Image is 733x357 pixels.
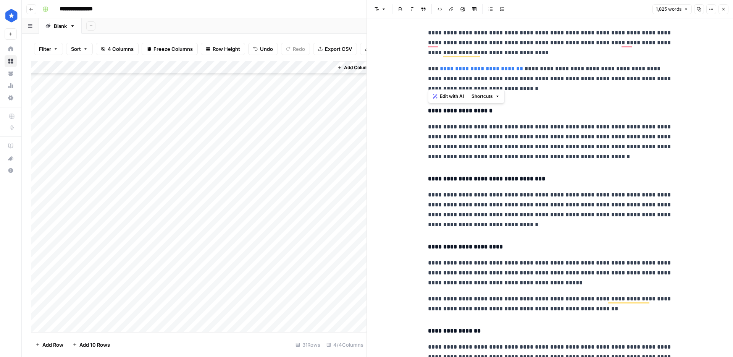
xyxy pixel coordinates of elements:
[31,339,68,351] button: Add Row
[68,339,115,351] button: Add 10 Rows
[440,93,464,100] span: Edit with AI
[323,339,366,351] div: 4/4 Columns
[471,93,493,100] span: Shortcuts
[5,153,16,164] div: What's new?
[96,43,139,55] button: 4 Columns
[5,55,17,67] a: Browse
[54,22,67,30] div: Blank
[5,152,17,164] button: What's new?
[39,45,51,53] span: Filter
[201,43,245,55] button: Row Height
[656,6,681,13] span: 1,825 words
[5,6,17,25] button: Workspace: ConsumerAffairs
[313,43,357,55] button: Export CSV
[153,45,193,53] span: Freeze Columns
[652,4,692,14] button: 1,825 words
[5,67,17,80] a: Your Data
[260,45,273,53] span: Undo
[334,63,374,73] button: Add Column
[5,92,17,104] a: Settings
[468,91,503,101] button: Shortcuts
[248,43,278,55] button: Undo
[5,80,17,92] a: Usage
[293,45,305,53] span: Redo
[66,43,93,55] button: Sort
[5,9,18,23] img: ConsumerAffairs Logo
[5,140,17,152] a: AirOps Academy
[79,341,110,349] span: Add 10 Rows
[430,91,467,101] button: Edit with AI
[292,339,323,351] div: 31 Rows
[213,45,240,53] span: Row Height
[142,43,198,55] button: Freeze Columns
[34,43,63,55] button: Filter
[325,45,352,53] span: Export CSV
[108,45,134,53] span: 4 Columns
[42,341,63,349] span: Add Row
[71,45,81,53] span: Sort
[5,43,17,55] a: Home
[281,43,310,55] button: Redo
[344,64,371,71] span: Add Column
[5,164,17,177] button: Help + Support
[39,18,82,34] a: Blank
